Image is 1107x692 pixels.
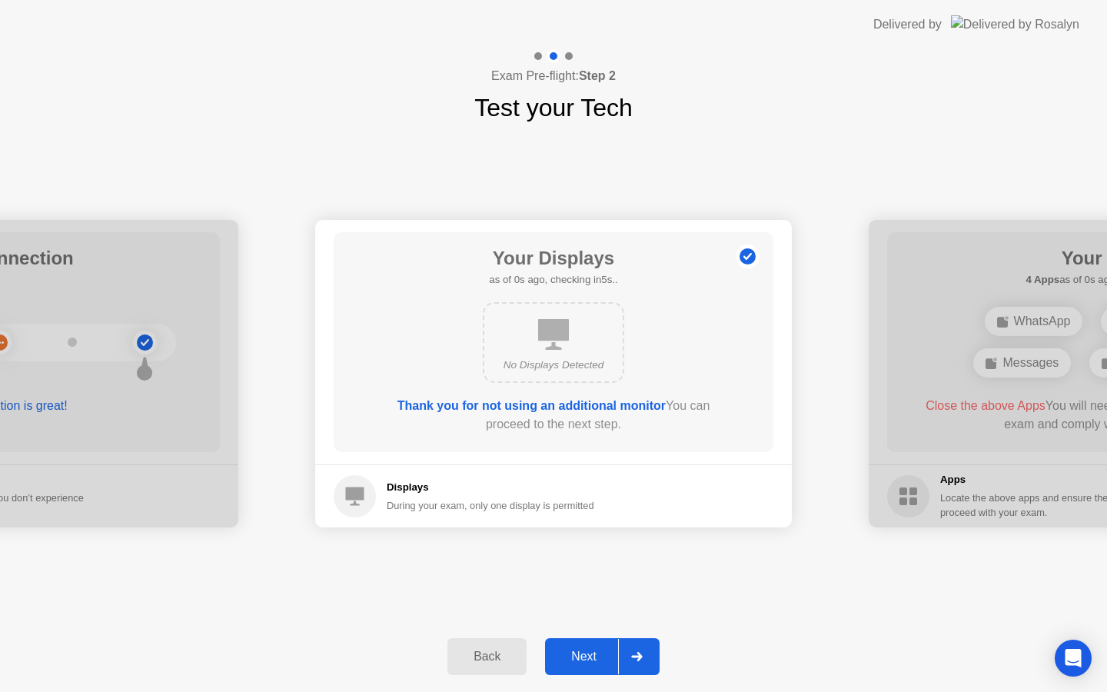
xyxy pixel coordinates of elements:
[489,272,617,288] h5: as of 0s ago, checking in5s..
[397,399,666,412] b: Thank you for not using an additional monitor
[545,638,660,675] button: Next
[497,358,610,373] div: No Displays Detected
[489,245,617,272] h1: Your Displays
[387,498,594,513] div: During your exam, only one display is permitted
[951,15,1079,33] img: Delivered by Rosalyn
[579,69,616,82] b: Step 2
[550,650,618,664] div: Next
[491,67,616,85] h4: Exam Pre-flight:
[377,397,730,434] div: You can proceed to the next step.
[1055,640,1092,677] div: Open Intercom Messenger
[873,15,942,34] div: Delivered by
[387,480,594,495] h5: Displays
[447,638,527,675] button: Back
[452,650,522,664] div: Back
[474,89,633,126] h1: Test your Tech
